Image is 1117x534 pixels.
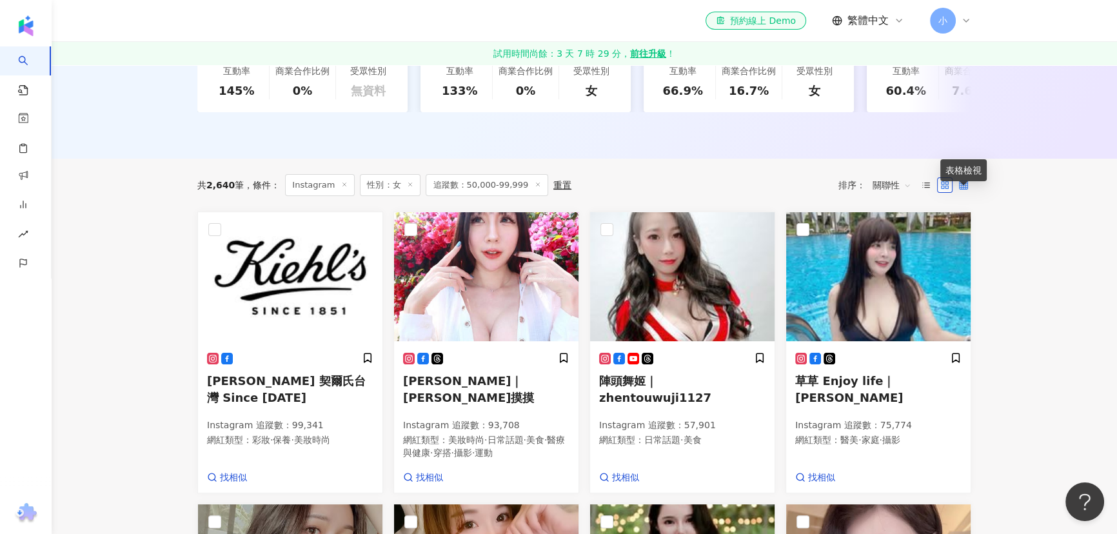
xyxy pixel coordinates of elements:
[207,419,373,432] p: Instagram 追蹤數 ： 99,341
[796,65,833,78] div: 受眾性別
[683,435,701,445] span: 美食
[270,435,273,445] span: ·
[526,435,544,445] span: 美食
[706,12,806,30] a: 預約線上 Demo
[573,65,609,78] div: 受眾性別
[599,419,766,432] p: Instagram 追蹤數 ： 57,901
[220,471,247,484] span: 找相似
[285,174,355,196] span: Instagram
[644,435,680,445] span: 日常話題
[484,435,487,445] span: ·
[612,471,639,484] span: 找相似
[293,83,313,99] div: 0%
[442,83,478,99] div: 133%
[599,374,711,404] span: 陣頭舞姬｜zhentouwuji1127
[544,435,547,445] span: ·
[219,83,255,99] div: 145%
[590,212,775,341] img: KOL Avatar
[197,212,383,494] a: KOL Avatar[PERSON_NAME] 契爾氏台灣 Since [DATE]Instagram 追蹤數：99,341網紅類型：彩妝·保養·美妝時尚找相似
[472,448,475,458] span: ·
[893,65,920,78] div: 互動率
[430,448,433,458] span: ·
[809,83,820,99] div: 女
[403,374,534,404] span: [PERSON_NAME]｜[PERSON_NAME]摸摸
[275,65,330,78] div: 商業合作比例
[795,419,962,432] p: Instagram 追蹤數 ： 75,774
[516,83,536,99] div: 0%
[669,65,697,78] div: 互動率
[840,435,858,445] span: 醫美
[223,65,250,78] div: 互動率
[795,471,835,484] a: 找相似
[716,14,796,27] div: 預約線上 Demo
[206,180,235,190] span: 2,640
[795,434,962,447] p: 網紅類型 ：
[873,175,911,195] span: 關聯性
[879,435,882,445] span: ·
[729,83,769,99] div: 16.7%
[446,65,473,78] div: 互動率
[1065,482,1104,521] iframe: Help Scout Beacon - Open
[586,83,597,99] div: 女
[197,180,244,190] div: 共 筆
[351,83,386,99] div: 無資料
[487,435,523,445] span: 日常話題
[847,14,889,28] span: 繁體中文
[18,221,28,250] span: rise
[940,159,987,181] div: 表格檢視
[938,14,947,28] span: 小
[475,448,493,458] span: 運動
[18,46,44,97] a: search
[360,174,420,196] span: 性別：女
[15,15,36,36] img: logo icon
[350,65,386,78] div: 受眾性別
[589,212,775,494] a: KOL Avatar陣頭舞姬｜zhentouwuji1127Instagram 追蹤數：57,901網紅類型：日常話題·美食找相似
[952,83,992,99] div: 7.69%
[858,435,861,445] span: ·
[861,435,879,445] span: 家庭
[394,212,578,341] img: KOL Avatar
[599,434,766,447] p: 網紅類型 ：
[244,180,280,190] span: 條件 ：
[207,434,373,447] p: 網紅類型 ：
[198,212,382,341] img: KOL Avatar
[786,212,971,494] a: KOL Avatar草草 Enjoy life｜[PERSON_NAME]Instagram 追蹤數：75,774網紅類型：醫美·家庭·攝影找相似
[294,435,330,445] span: 美妝時尚
[454,448,472,458] span: 攝影
[451,448,453,458] span: ·
[499,65,553,78] div: 商業合作比例
[403,434,569,459] p: 網紅類型 ：
[448,435,484,445] span: 美妝時尚
[14,503,39,524] img: chrome extension
[722,65,776,78] div: 商業合作比例
[553,180,571,190] div: 重置
[403,471,443,484] a: 找相似
[291,435,293,445] span: ·
[599,471,639,484] a: 找相似
[808,471,835,484] span: 找相似
[393,212,579,494] a: KOL Avatar[PERSON_NAME]｜[PERSON_NAME]摸摸Instagram 追蹤數：93,708網紅類型：美妝時尚·日常話題·美食·醫療與健康·穿搭·攝影·運動找相似
[523,435,526,445] span: ·
[885,83,925,99] div: 60.4%
[207,471,247,484] a: 找相似
[945,65,999,78] div: 商業合作比例
[786,212,971,341] img: KOL Avatar
[403,419,569,432] p: Instagram 追蹤數 ： 93,708
[403,435,565,458] span: 醫療與健康
[273,435,291,445] span: 保養
[680,435,683,445] span: ·
[795,374,903,404] span: 草草 Enjoy life｜[PERSON_NAME]
[662,83,702,99] div: 66.9%
[416,471,443,484] span: 找相似
[52,42,1117,65] a: 試用時間尚餘：3 天 7 時 29 分，前往升級！
[882,435,900,445] span: 攝影
[426,174,548,196] span: 追蹤數：50,000-99,999
[433,448,451,458] span: 穿搭
[207,374,366,404] span: [PERSON_NAME] 契爾氏台灣 Since [DATE]
[630,47,666,60] strong: 前往升級
[252,435,270,445] span: 彩妝
[838,175,918,195] div: 排序：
